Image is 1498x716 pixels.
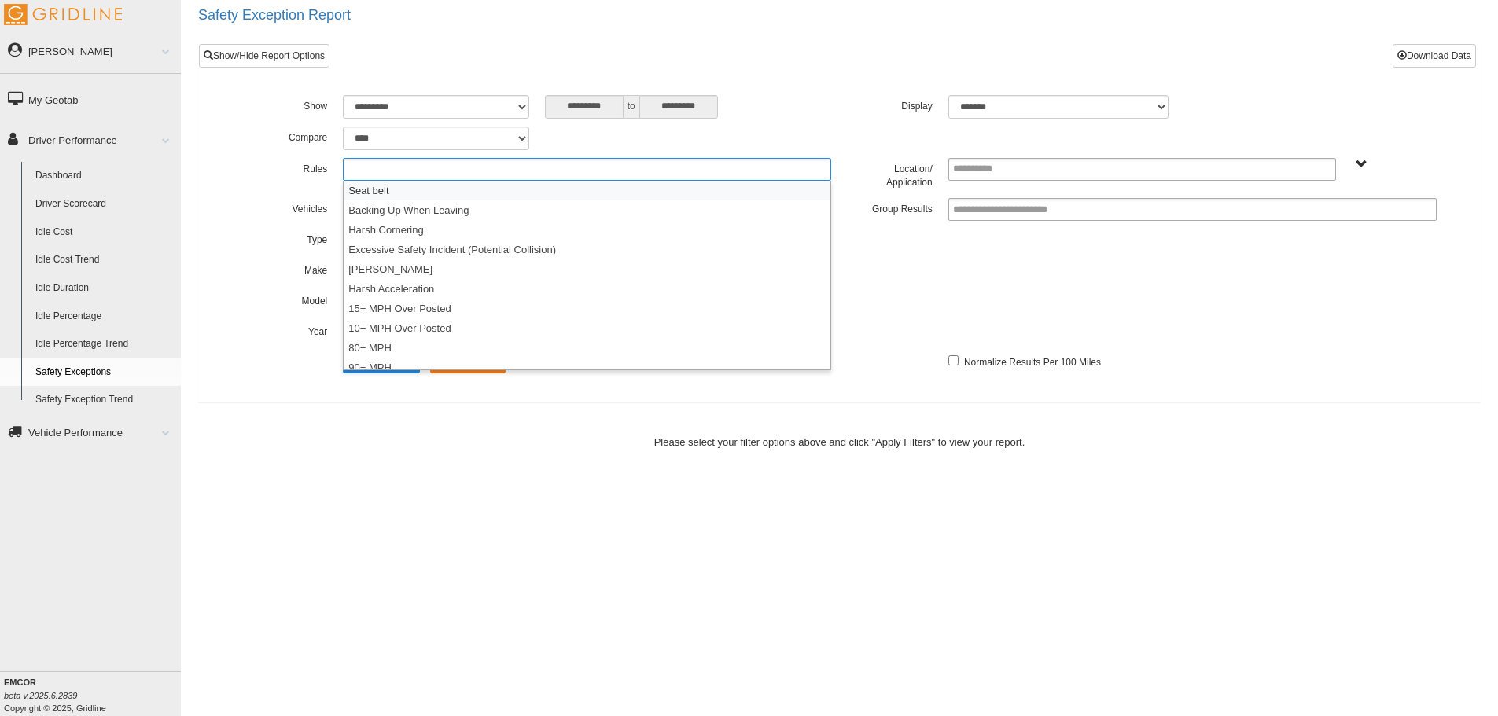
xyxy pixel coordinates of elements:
a: Idle Percentage Trend [28,330,181,358]
a: Dashboard [28,162,181,190]
a: Idle Cost Trend [28,246,181,274]
li: 80+ MPH [344,338,830,358]
li: Harsh Cornering [344,220,830,240]
b: EMCOR [4,677,36,687]
label: Normalize Results Per 100 Miles [964,351,1101,370]
label: Display [839,95,940,114]
label: Vehicles [234,198,335,217]
a: Show/Hide Report Options [199,44,329,68]
li: Seat belt [344,181,830,200]
img: Gridline [4,4,122,25]
div: Please select your filter options above and click "Apply Filters" to view your report. [194,435,1485,450]
label: Make [234,259,335,278]
i: beta v.2025.6.2839 [4,691,77,700]
li: Backing Up When Leaving [344,200,830,220]
div: Copyright © 2025, Gridline [4,676,181,714]
label: Type [234,229,335,248]
a: Idle Cost [28,218,181,247]
label: Group Results [839,198,940,217]
label: Year [234,321,335,340]
li: 90+ MPH. [344,358,830,377]
li: 10+ MPH Over Posted [344,318,830,338]
span: to [624,95,639,119]
h2: Safety Exception Report [198,8,1498,24]
button: Download Data [1393,44,1476,68]
label: Location/ Application [839,158,940,190]
label: Rules [234,158,335,177]
li: 15+ MPH Over Posted [344,299,830,318]
a: Idle Duration [28,274,181,303]
label: Show [234,95,335,114]
a: Idle Percentage [28,303,181,331]
label: Model [234,290,335,309]
a: Driver Scorecard [28,190,181,218]
a: Safety Exception Trend [28,386,181,414]
a: Safety Exceptions [28,358,181,387]
li: Harsh Acceleration [344,279,830,299]
li: Excessive Safety Incident (Potential Collision) [344,240,830,259]
li: [PERSON_NAME] [344,259,830,279]
label: Compare [234,127,335,145]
